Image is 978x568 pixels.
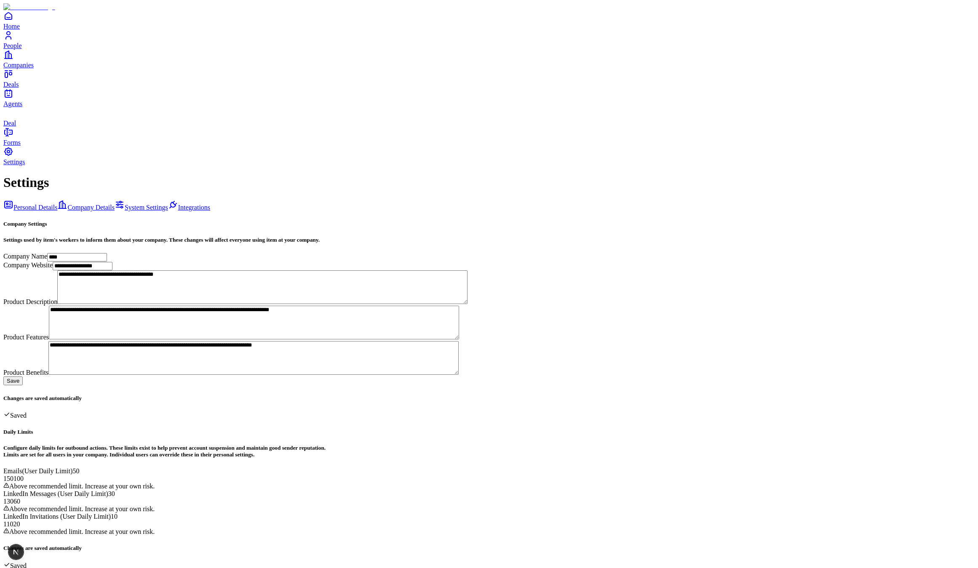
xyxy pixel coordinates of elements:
[3,147,975,165] a: Settings
[13,498,20,505] span: 60
[3,467,72,475] label: Emails
[3,261,53,269] label: Company Website
[3,50,975,69] a: Companies
[3,81,19,88] span: Deals
[57,204,115,211] a: Company Details
[9,528,155,535] span: Above recommended limit. Increase at your own risk.
[13,204,57,211] span: Personal Details
[3,61,34,69] span: Companies
[3,298,57,305] label: Product Description
[3,395,975,402] h5: Changes are saved automatically
[3,253,47,260] label: Company Name
[3,376,23,385] button: Save
[3,127,975,146] a: Forms
[3,88,975,107] a: Agents
[7,475,13,482] span: 50
[67,204,115,211] span: Company Details
[3,513,111,520] label: LinkedIn Invitations
[3,411,975,419] div: Saved
[3,120,16,127] span: Deal
[3,429,975,435] h5: Daily Limits
[72,467,79,475] span: 50
[3,475,7,482] span: 1
[3,42,22,49] span: People
[3,490,108,497] label: LinkedIn Messages
[58,490,108,497] span: (User Daily Limit)
[13,475,24,482] span: 100
[3,369,48,376] label: Product Benefits
[3,445,975,458] h5: Configure daily limits for outbound actions. These limits exist to help prevent account suspensio...
[3,69,975,88] a: Deals
[3,139,21,146] span: Forms
[168,204,210,211] a: Integrations
[3,158,25,165] span: Settings
[3,108,975,127] a: deals
[3,204,57,211] a: Personal Details
[3,3,55,11] img: Item Brain Logo
[3,237,975,243] h5: Settings used by item's workers to inform them about your company. These changes will affect ever...
[3,333,49,341] label: Product Features
[3,175,975,190] h1: Settings
[7,498,13,505] span: 30
[3,11,975,30] a: Home
[60,513,111,520] span: (User Daily Limit)
[3,498,7,505] span: 1
[3,221,975,227] h5: Company Settings
[111,513,118,520] span: 10
[125,204,168,211] span: System Settings
[22,467,72,475] span: (User Daily Limit)
[3,520,6,528] span: 1
[3,30,975,49] a: People
[178,204,210,211] span: Integrations
[9,505,155,512] span: Above recommended limit. Increase at your own risk.
[13,520,20,528] span: 20
[3,100,22,107] span: Agents
[6,520,13,528] span: 10
[115,204,168,211] a: System Settings
[3,545,975,552] h5: Changes are saved automatically
[3,23,20,30] span: Home
[9,483,155,490] span: Above recommended limit. Increase at your own risk.
[108,490,115,497] span: 30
